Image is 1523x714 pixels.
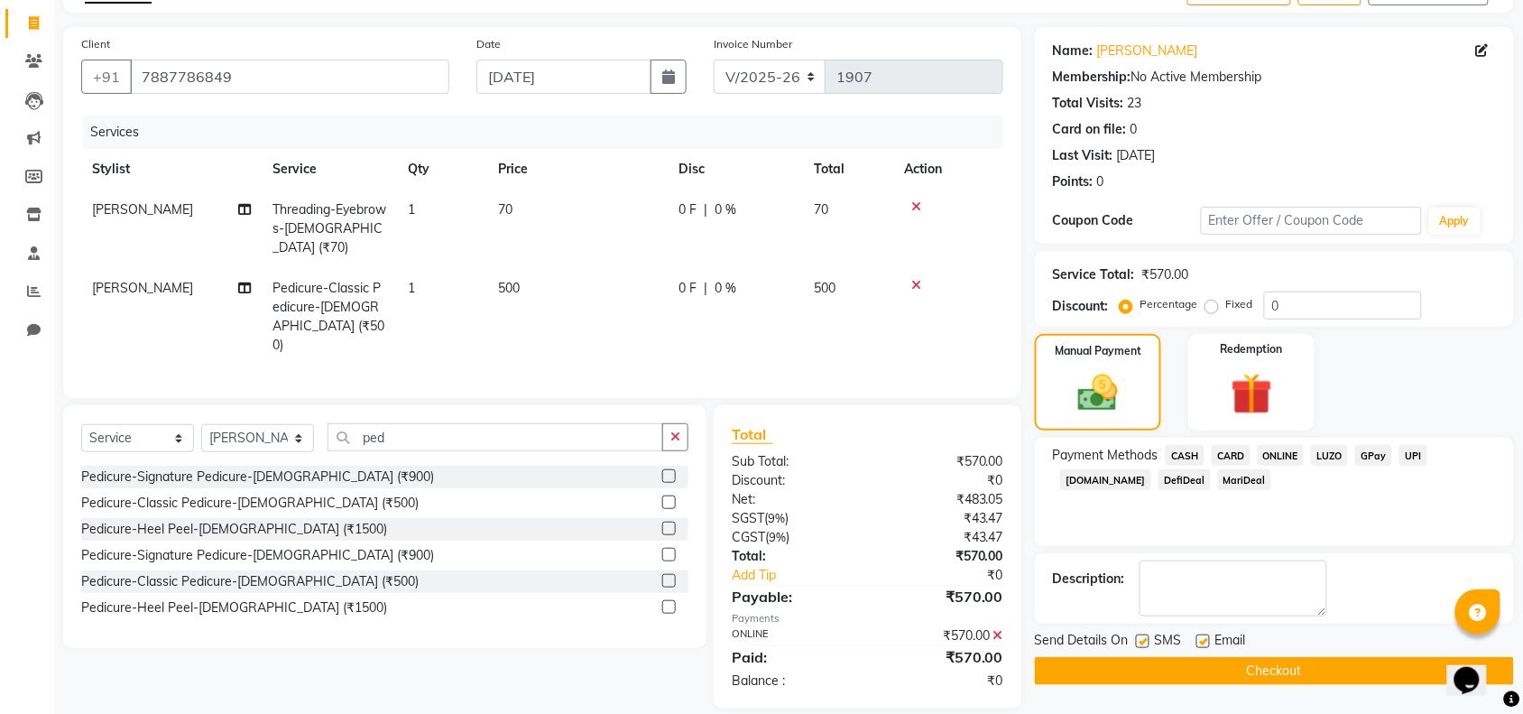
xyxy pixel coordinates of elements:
div: Pedicure-Signature Pedicure-[DEMOGRAPHIC_DATA] (₹900) [81,546,434,565]
div: Description: [1053,570,1125,589]
label: Date [476,36,501,52]
div: ₹0 [867,672,1017,691]
span: Email [1215,631,1246,654]
th: Total [803,149,893,190]
div: Sub Total: [718,452,868,471]
span: Send Details On [1035,631,1129,654]
th: Service [262,149,397,190]
div: ₹570.00 [867,626,1017,645]
span: 9% [769,530,786,544]
div: ₹0 [892,566,1017,585]
span: Total [732,425,773,444]
div: Payments [732,611,1003,626]
div: Service Total: [1053,265,1135,284]
span: 9% [768,511,785,525]
a: [PERSON_NAME] [1097,42,1198,60]
th: Stylist [81,149,262,190]
span: Threading-Eyebrows-[DEMOGRAPHIC_DATA] (₹70) [272,201,386,255]
span: DefiDeal [1158,469,1211,490]
th: Disc [668,149,803,190]
div: ₹570.00 [867,586,1017,607]
img: _cash.svg [1066,370,1131,416]
span: 1 [408,280,415,296]
span: | [704,200,707,219]
div: ₹43.47 [867,509,1017,528]
button: Apply [1429,208,1481,235]
div: 23 [1128,94,1142,113]
th: Qty [397,149,487,190]
span: 500 [498,280,520,296]
span: Payment Methods [1053,446,1158,465]
span: 0 F [678,279,697,298]
div: ₹483.05 [867,490,1017,509]
div: ₹570.00 [867,646,1017,668]
div: ₹570.00 [1142,265,1189,284]
span: [PERSON_NAME] [92,201,193,218]
span: 1 [408,201,415,218]
button: Checkout [1035,657,1514,685]
div: Total: [718,547,868,566]
div: Discount: [1053,297,1109,316]
label: Percentage [1140,296,1198,312]
div: 0 [1097,172,1104,191]
div: ₹0 [867,471,1017,490]
div: Discount: [718,471,868,490]
div: Balance : [718,672,868,691]
span: 70 [814,201,828,218]
span: ONLINE [1258,445,1305,466]
label: Client [81,36,110,52]
span: CARD [1212,445,1251,466]
span: 0 % [715,200,736,219]
span: CASH [1166,445,1205,466]
div: Paid: [718,646,868,668]
span: SGST [732,510,764,526]
label: Redemption [1221,341,1283,357]
div: ₹43.47 [867,528,1017,547]
div: ONLINE [718,626,868,645]
input: Enter Offer / Coupon Code [1201,207,1422,235]
div: Pedicure-Heel Peel-[DEMOGRAPHIC_DATA] (₹1500) [81,598,387,617]
div: [DATE] [1117,146,1156,165]
span: CGST [732,529,765,545]
div: Services [83,116,1017,149]
div: No Active Membership [1053,68,1496,87]
button: +91 [81,60,132,94]
label: Manual Payment [1055,343,1141,359]
div: Total Visits: [1053,94,1124,113]
span: 0 % [715,279,736,298]
div: Pedicure-Classic Pedicure-[DEMOGRAPHIC_DATA] (₹500) [81,572,419,591]
a: Add Tip [718,566,892,585]
th: Action [893,149,1003,190]
div: Last Visit: [1053,146,1113,165]
div: Coupon Code [1053,211,1201,230]
span: SMS [1155,631,1182,654]
div: ( ) [718,509,868,528]
div: Net: [718,490,868,509]
span: 500 [814,280,835,296]
div: Pedicure-Classic Pedicure-[DEMOGRAPHIC_DATA] (₹500) [81,494,419,513]
input: Search or Scan [328,423,663,451]
span: MariDeal [1218,469,1272,490]
span: 70 [498,201,512,218]
div: ( ) [718,528,868,547]
div: 0 [1131,120,1138,139]
span: | [704,279,707,298]
span: 0 F [678,200,697,219]
div: Card on file: [1053,120,1127,139]
label: Fixed [1226,296,1253,312]
div: Payable: [718,586,868,607]
div: Membership: [1053,68,1131,87]
label: Invoice Number [714,36,792,52]
iframe: chat widget [1447,642,1505,696]
div: ₹570.00 [867,452,1017,471]
img: _gift.svg [1218,368,1286,420]
span: LUZO [1311,445,1348,466]
span: [DOMAIN_NAME] [1060,469,1151,490]
div: Pedicure-Signature Pedicure-[DEMOGRAPHIC_DATA] (₹900) [81,468,434,487]
div: Points: [1053,172,1094,191]
div: Name: [1053,42,1094,60]
th: Price [487,149,668,190]
div: Pedicure-Heel Peel-[DEMOGRAPHIC_DATA] (₹1500) [81,520,387,539]
span: [PERSON_NAME] [92,280,193,296]
span: Pedicure-Classic Pedicure-[DEMOGRAPHIC_DATA] (₹500) [272,280,384,353]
